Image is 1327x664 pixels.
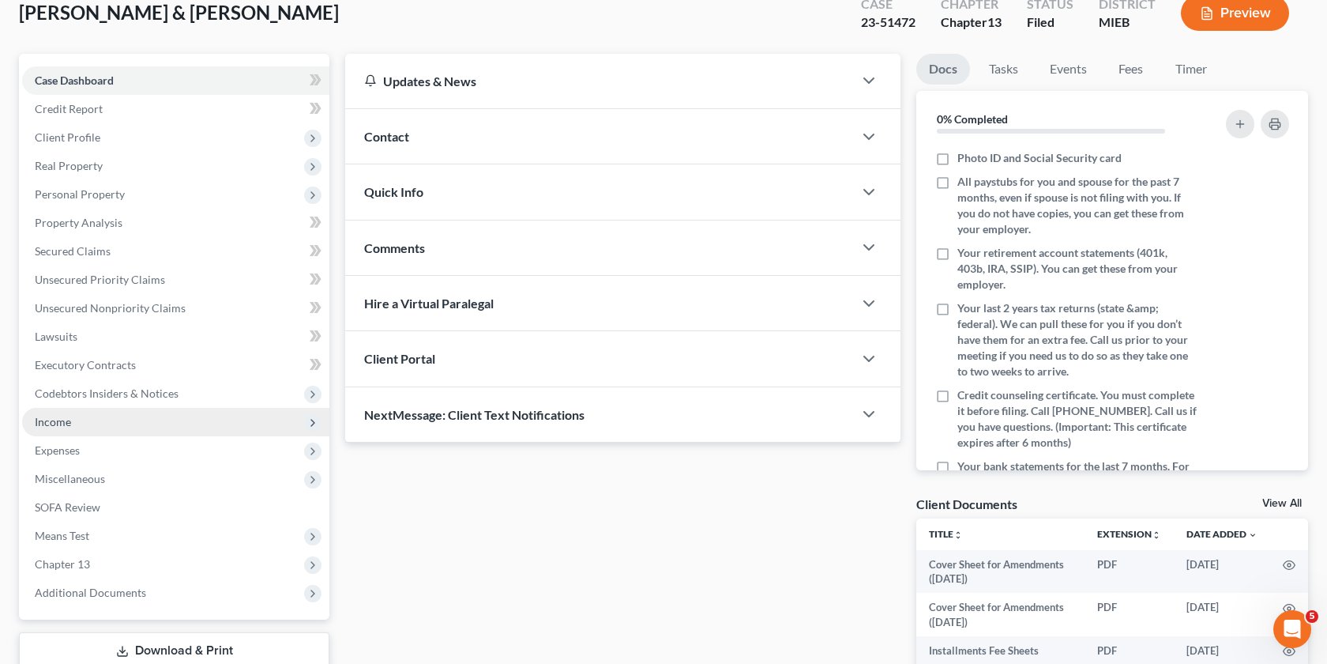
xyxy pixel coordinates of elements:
[957,150,1122,166] span: Photo ID and Social Security card
[861,13,915,32] div: 23-51472
[35,74,114,87] span: Case Dashboard
[916,496,1017,512] div: Client Documents
[19,1,339,24] span: [PERSON_NAME] & [PERSON_NAME]
[35,187,125,201] span: Personal Property
[35,301,186,315] span: Unsecured Nonpriority Claims
[22,351,329,379] a: Executory Contracts
[916,593,1085,636] td: Cover Sheet for Amendments ([DATE])
[957,387,1197,451] span: Credit counseling certificate. You must complete it before filing. Call [PHONE_NUMBER]. Call us i...
[916,550,1085,594] td: Cover Sheet for Amendments ([DATE])
[987,14,1002,29] span: 13
[937,112,1008,126] strong: 0% Completed
[35,358,136,372] span: Executory Contracts
[22,294,329,323] a: Unsecured Nonpriority Claims
[35,500,100,514] span: SOFA Review
[1097,528,1161,540] a: Extensionunfold_more
[957,245,1197,292] span: Your retirement account statements (401k, 403b, IRA, SSIP). You can get these from your employer.
[957,300,1197,379] span: Your last 2 years tax returns (state &amp; federal). We can pull these for you if you don’t have ...
[1163,54,1220,85] a: Timer
[35,159,103,172] span: Real Property
[22,266,329,294] a: Unsecured Priority Claims
[22,95,329,123] a: Credit Report
[35,216,122,229] span: Property Analysis
[364,129,409,144] span: Contact
[22,237,329,266] a: Secured Claims
[35,557,90,571] span: Chapter 13
[35,273,165,286] span: Unsecured Priority Claims
[941,13,1002,32] div: Chapter
[364,184,423,199] span: Quick Info
[1174,593,1270,636] td: [DATE]
[364,407,585,422] span: NextMessage: Client Text Notifications
[35,472,105,485] span: Miscellaneous
[35,330,77,343] span: Lawsuits
[1037,54,1100,85] a: Events
[1248,530,1257,540] i: expand_more
[35,415,71,428] span: Income
[1306,610,1318,623] span: 5
[364,73,834,89] div: Updates & News
[35,586,146,599] span: Additional Documents
[953,530,963,540] i: unfold_more
[35,130,100,144] span: Client Profile
[1152,530,1161,540] i: unfold_more
[1027,13,1073,32] div: Filed
[364,240,425,255] span: Comments
[1273,610,1311,648] iframe: Intercom live chat
[1174,550,1270,594] td: [DATE]
[929,528,963,540] a: Titleunfold_more
[957,458,1197,490] span: Your bank statements for the last 7 months. For all accounts.
[35,244,111,258] span: Secured Claims
[976,54,1031,85] a: Tasks
[916,54,970,85] a: Docs
[1106,54,1156,85] a: Fees
[957,174,1197,237] span: All paystubs for you and spouse for the past 7 months, even if spouse is not filing with you. If ...
[35,387,179,400] span: Codebtors Insiders & Notices
[1085,550,1174,594] td: PDF
[1085,593,1174,636] td: PDF
[1186,528,1257,540] a: Date Added expand_more
[22,209,329,237] a: Property Analysis
[1262,498,1302,509] a: View All
[364,351,435,366] span: Client Portal
[35,102,103,115] span: Credit Report
[22,493,329,522] a: SOFA Review
[35,529,89,542] span: Means Test
[22,66,329,95] a: Case Dashboard
[22,323,329,351] a: Lawsuits
[364,296,494,311] span: Hire a Virtual Paralegal
[1099,13,1156,32] div: MIEB
[35,443,80,457] span: Expenses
